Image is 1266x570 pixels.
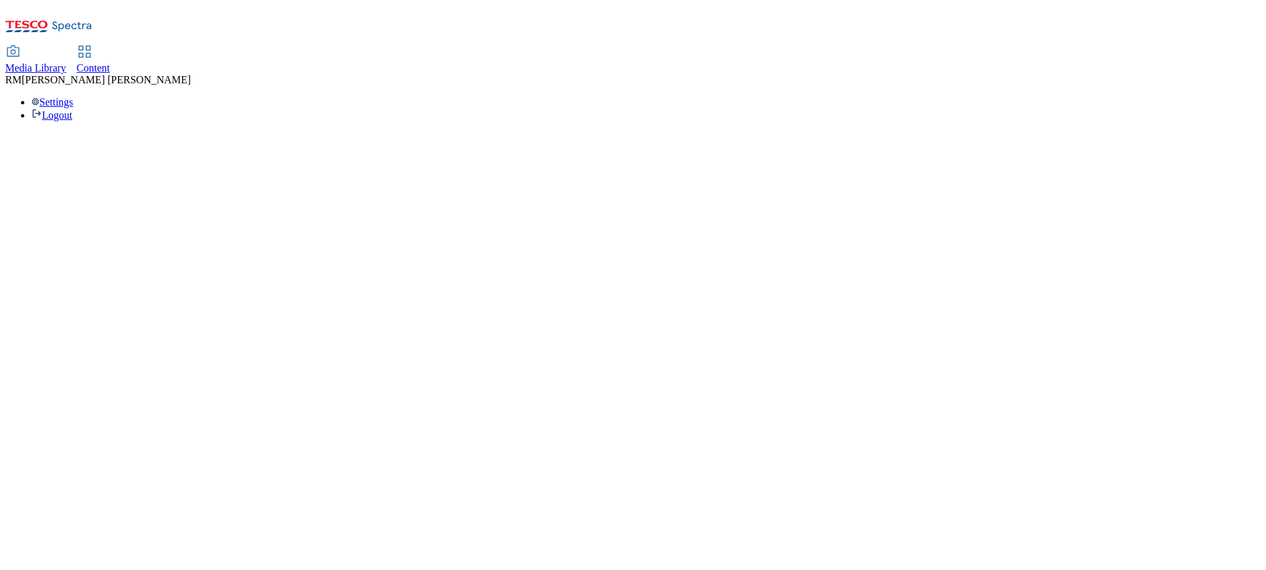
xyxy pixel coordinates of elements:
a: Media Library [5,47,66,74]
a: Settings [31,96,73,108]
a: Logout [31,110,72,121]
a: Content [77,47,110,74]
span: Content [77,62,110,73]
span: [PERSON_NAME] [PERSON_NAME] [22,74,191,85]
span: Media Library [5,62,66,73]
span: RM [5,74,22,85]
